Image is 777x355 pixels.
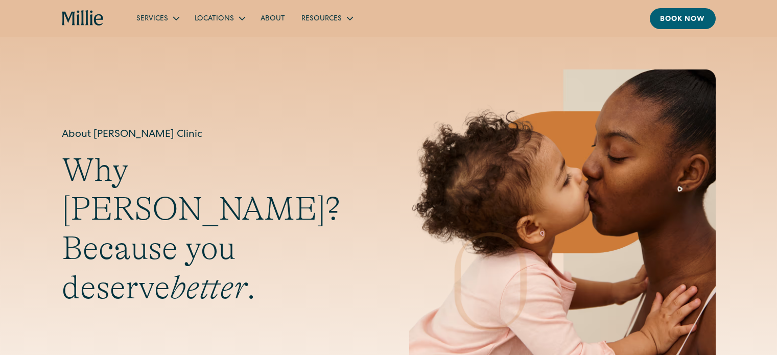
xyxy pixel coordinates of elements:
[293,10,360,27] div: Resources
[186,10,252,27] div: Locations
[62,127,368,143] h1: About [PERSON_NAME] Clinic
[62,10,104,27] a: home
[128,10,186,27] div: Services
[252,10,293,27] a: About
[301,14,342,25] div: Resources
[136,14,168,25] div: Services
[660,14,705,25] div: Book now
[650,8,716,29] a: Book now
[62,151,368,307] h2: Why [PERSON_NAME]? Because you deserve .
[195,14,234,25] div: Locations
[170,269,247,306] em: better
